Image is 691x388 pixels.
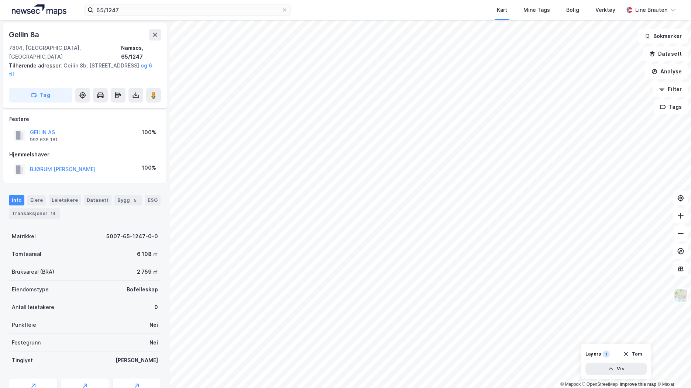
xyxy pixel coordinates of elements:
[654,353,691,388] iframe: Chat Widget
[618,348,647,360] button: Tøm
[9,61,155,79] div: Geilin 8b, [STREET_ADDRESS]
[137,267,158,276] div: 2 759 ㎡
[12,338,41,347] div: Festegrunn
[9,195,24,205] div: Info
[566,6,579,14] div: Bolig
[9,115,161,124] div: Festere
[638,29,688,44] button: Bokmerker
[9,29,41,41] div: Geilin 8a
[653,82,688,97] button: Filter
[154,303,158,312] div: 0
[523,6,550,14] div: Mine Tags
[127,285,158,294] div: Bofelleskap
[93,4,282,15] input: Søk på adresse, matrikkel, gårdeiere, leietakere eller personer
[137,250,158,259] div: 6 108 ㎡
[497,6,507,14] div: Kart
[142,128,156,137] div: 100%
[30,137,58,143] div: 992 636 181
[106,232,158,241] div: 5007-65-1247-0-0
[585,363,647,375] button: Vis
[49,210,57,217] div: 14
[12,285,49,294] div: Eiendomstype
[654,100,688,114] button: Tags
[654,353,691,388] div: Kontrollprogram for chat
[84,195,111,205] div: Datasett
[602,350,610,358] div: 1
[116,356,158,365] div: [PERSON_NAME]
[12,321,36,329] div: Punktleie
[9,150,161,159] div: Hjemmelshaver
[9,62,63,69] span: Tilhørende adresser:
[9,44,121,61] div: 7804, [GEOGRAPHIC_DATA], [GEOGRAPHIC_DATA]
[114,195,142,205] div: Bygg
[12,250,41,259] div: Tomteareal
[643,46,688,61] button: Datasett
[12,356,33,365] div: Tinglyst
[595,6,615,14] div: Verktøy
[145,195,161,205] div: ESG
[149,338,158,347] div: Nei
[12,232,36,241] div: Matrikkel
[131,197,139,204] div: 5
[12,267,54,276] div: Bruksareal (BRA)
[9,208,60,219] div: Transaksjoner
[620,382,656,387] a: Improve this map
[9,88,72,103] button: Tag
[49,195,81,205] div: Leietakere
[142,163,156,172] div: 100%
[121,44,161,61] div: Namsos, 65/1247
[12,303,54,312] div: Antall leietakere
[149,321,158,329] div: Nei
[645,64,688,79] button: Analyse
[674,288,688,302] img: Z
[635,6,667,14] div: Line Brauten
[27,195,46,205] div: Eiere
[12,4,66,15] img: logo.a4113a55bc3d86da70a041830d287a7e.svg
[585,351,601,357] div: Layers
[560,382,581,387] a: Mapbox
[582,382,618,387] a: OpenStreetMap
